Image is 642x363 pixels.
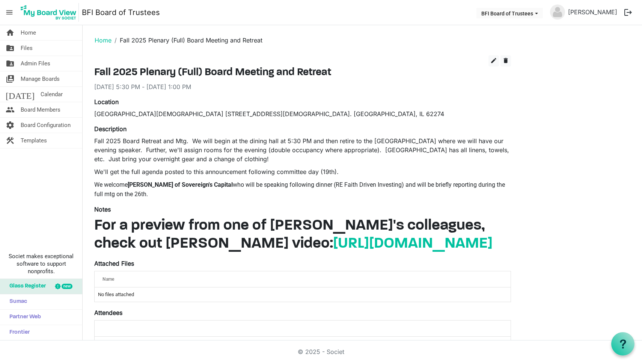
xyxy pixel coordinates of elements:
[6,102,15,117] span: people
[21,102,60,117] span: Board Members
[94,167,511,176] p: We'll get the full agenda posted to this announcement following committee day (19th).
[128,181,233,188] strong: [PERSON_NAME] of Sovereign's Capital
[3,253,79,275] span: Societ makes exceptional software to support nonprofits.
[94,67,511,79] h3: Fall 2025 Plenary (Full) Board Meeting and Retreat
[95,36,112,44] a: Home
[94,136,511,163] p: Fall 2025 Board Retreat and Mtg. We will begin at the dining hall at 5:30 PM and then retire to t...
[6,87,35,102] span: [DATE]
[6,71,15,86] span: switch_account
[21,71,60,86] span: Manage Boards
[21,133,47,148] span: Templates
[476,8,543,18] button: BFI Board of Trustees dropdownbutton
[298,348,344,355] a: © 2025 - Societ
[94,259,134,268] label: Attached Files
[18,3,79,22] img: My Board View Logo
[502,57,509,64] span: delete
[490,57,497,64] span: edit
[6,118,15,133] span: settings
[550,5,565,20] img: no-profile-picture.svg
[2,5,17,20] span: menu
[95,337,511,351] td: No Board Members invited
[21,118,71,133] span: Board Configuration
[94,205,111,214] label: Notes
[18,3,82,22] a: My Board View Logo
[500,55,511,67] button: delete
[95,287,511,302] td: No files attached
[102,277,114,282] span: Name
[6,325,30,340] span: Frontier
[94,97,119,106] label: Location
[94,82,511,91] div: [DATE] 5:30 PM - [DATE] 1:00 PM
[112,36,262,45] li: Fall 2025 Plenary (Full) Board Meeting and Retreat
[620,5,636,20] button: logout
[6,279,46,294] span: Glass Register
[6,133,15,148] span: construction
[488,55,499,67] button: edit
[6,310,41,325] span: Partner Web
[21,41,33,56] span: Files
[6,25,15,40] span: home
[565,5,620,20] a: [PERSON_NAME]
[6,294,27,309] span: Sumac
[94,217,511,253] h1: For a preview from one of [PERSON_NAME]'s colleagues, check out [PERSON_NAME] video:
[94,308,122,317] label: Attendees
[21,25,36,40] span: Home
[82,5,160,20] a: BFI Board of Trustees
[333,236,493,251] a: [URL][DOMAIN_NAME]
[94,181,505,198] span: We welcome who will be speaking following dinner (RE Faith Driven Investing) and will be briefly ...
[94,124,127,133] label: Description
[6,56,15,71] span: folder_shared
[6,41,15,56] span: folder_shared
[94,109,511,118] div: [GEOGRAPHIC_DATA][DEMOGRAPHIC_DATA] [STREET_ADDRESS][DEMOGRAPHIC_DATA]. [GEOGRAPHIC_DATA], IL 62274
[21,56,50,71] span: Admin Files
[41,87,63,102] span: Calendar
[62,284,72,289] div: new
